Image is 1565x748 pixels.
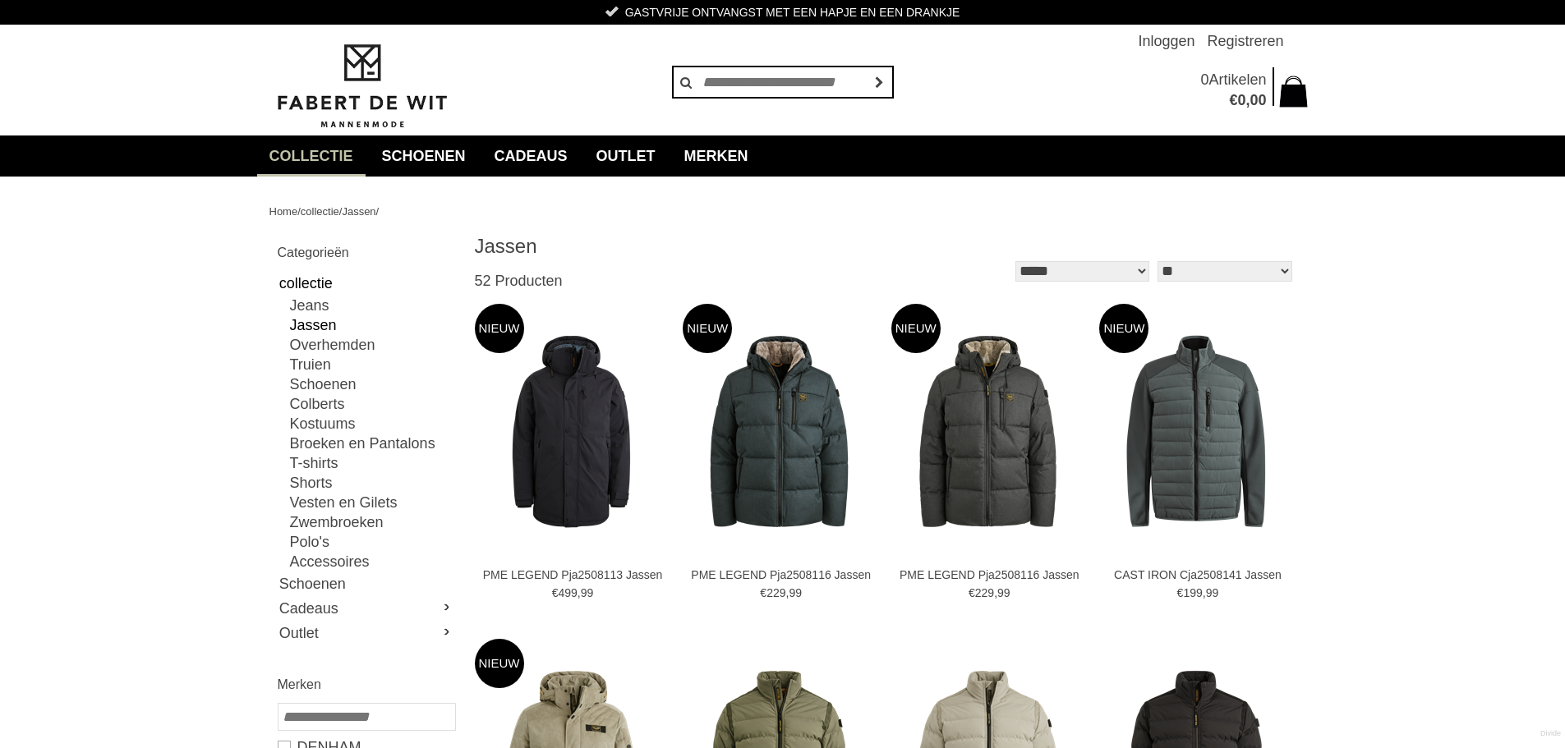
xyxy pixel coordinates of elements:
[290,453,454,473] a: T-shirts
[290,394,454,414] a: Colberts
[1540,723,1561,744] a: Divide
[1099,335,1292,528] img: CAST IRON Cja2508141 Jassen
[475,234,886,259] h1: Jassen
[297,205,301,218] span: /
[558,586,577,599] span: 499
[578,586,581,599] span: ,
[1229,92,1237,108] span: €
[683,335,876,528] img: PME LEGEND Pja2508116 Jassen
[290,532,454,552] a: Polo's
[891,335,1084,528] img: PME LEGEND Pja2508116 Jassen
[760,586,766,599] span: €
[339,205,343,218] span: /
[994,586,997,599] span: ,
[290,493,454,512] a: Vesten en Gilets
[269,205,298,218] a: Home
[475,273,563,289] span: 52 Producten
[1208,71,1266,88] span: Artikelen
[997,586,1010,599] span: 99
[1237,92,1245,108] span: 0
[1177,586,1184,599] span: €
[290,315,454,335] a: Jassen
[290,512,454,532] a: Zwembroeken
[691,567,872,582] a: PME LEGEND Pja2508116 Jassen
[1203,586,1206,599] span: ,
[482,567,663,582] a: PME LEGEND Pja2508113 Jassen
[278,571,454,596] a: Schoenen
[290,296,454,315] a: Jeans
[290,374,454,394] a: Schoenen
[278,596,454,621] a: Cadeaus
[301,205,339,218] a: collectie
[376,205,380,218] span: /
[290,473,454,493] a: Shorts
[257,135,366,177] a: collectie
[342,205,375,218] a: Jassen
[1107,567,1288,582] a: CAST IRON Cja2508141 Jassen
[1138,25,1194,57] a: Inloggen
[370,135,478,177] a: Schoenen
[975,586,994,599] span: 229
[1183,586,1202,599] span: 199
[1206,586,1219,599] span: 99
[785,586,789,599] span: ,
[278,242,454,263] h2: Categorieën
[278,621,454,645] a: Outlet
[278,674,454,695] h2: Merken
[290,355,454,374] a: Truien
[290,552,454,571] a: Accessoires
[1250,92,1266,108] span: 00
[278,271,454,296] a: collectie
[899,567,1079,582] a: PME LEGEND Pja2508116 Jassen
[969,586,975,599] span: €
[269,42,454,131] img: Fabert de Wit
[1200,71,1208,88] span: 0
[789,586,802,599] span: 99
[290,335,454,355] a: Overhemden
[581,586,594,599] span: 99
[475,335,668,528] img: PME LEGEND Pja2508113 Jassen
[766,586,785,599] span: 229
[584,135,668,177] a: Outlet
[1207,25,1283,57] a: Registreren
[290,434,454,453] a: Broeken en Pantalons
[290,414,454,434] a: Kostuums
[1245,92,1250,108] span: ,
[482,135,580,177] a: Cadeaus
[672,135,761,177] a: Merken
[552,586,559,599] span: €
